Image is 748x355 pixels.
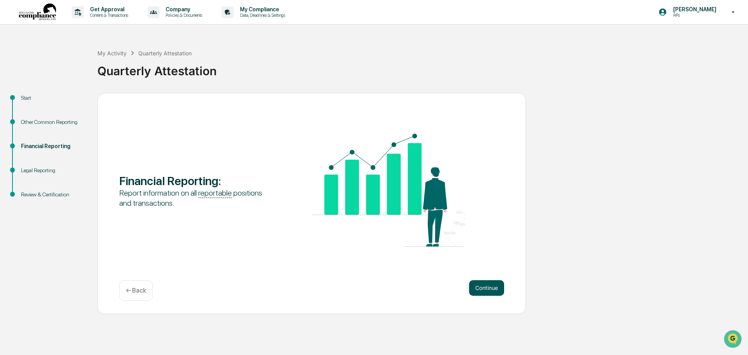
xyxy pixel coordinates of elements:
button: Start new chat [132,62,142,71]
span: Preclearance [16,98,50,106]
button: Continue [469,280,504,296]
p: My Compliance [234,6,289,12]
div: Quarterly Attestation [138,50,192,57]
div: 🗄️ [56,99,63,105]
div: My Activity [97,50,127,57]
p: How can we help? [8,16,142,29]
div: We're available if you need us! [26,67,99,74]
img: 1746055101610-c473b297-6a78-478c-a979-82029cc54cd1 [8,60,22,74]
span: Pylon [78,132,94,138]
iframe: Open customer support [723,329,744,350]
div: Financial Reporting : [119,174,273,188]
p: Policies & Documents [159,12,206,18]
img: logo [19,4,56,21]
u: reportable [198,188,232,198]
span: Data Lookup [16,113,49,121]
div: Report information on all positions and transactions. [119,188,273,208]
div: Financial Reporting [21,142,85,150]
a: 🗄️Attestations [53,95,100,109]
p: ← Back [126,287,146,294]
div: Review & Certification [21,191,85,199]
div: 🔎 [8,114,14,120]
img: Financial Reporting [312,134,466,247]
div: Start new chat [26,60,128,67]
div: Start [21,94,85,102]
div: Other Common Reporting [21,118,85,126]
div: 🖐️ [8,99,14,105]
p: [PERSON_NAME] [667,6,720,12]
a: 🔎Data Lookup [5,110,52,124]
p: Get Approval [84,6,132,12]
a: 🖐️Preclearance [5,95,53,109]
a: Powered byPylon [55,132,94,138]
p: Data, Deadlines & Settings [234,12,289,18]
div: Quarterly Attestation [97,58,744,78]
p: Company [159,6,206,12]
div: Legal Reporting [21,166,85,175]
p: Content & Transactions [84,12,132,18]
p: RPs [667,12,720,18]
span: Attestations [64,98,97,106]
